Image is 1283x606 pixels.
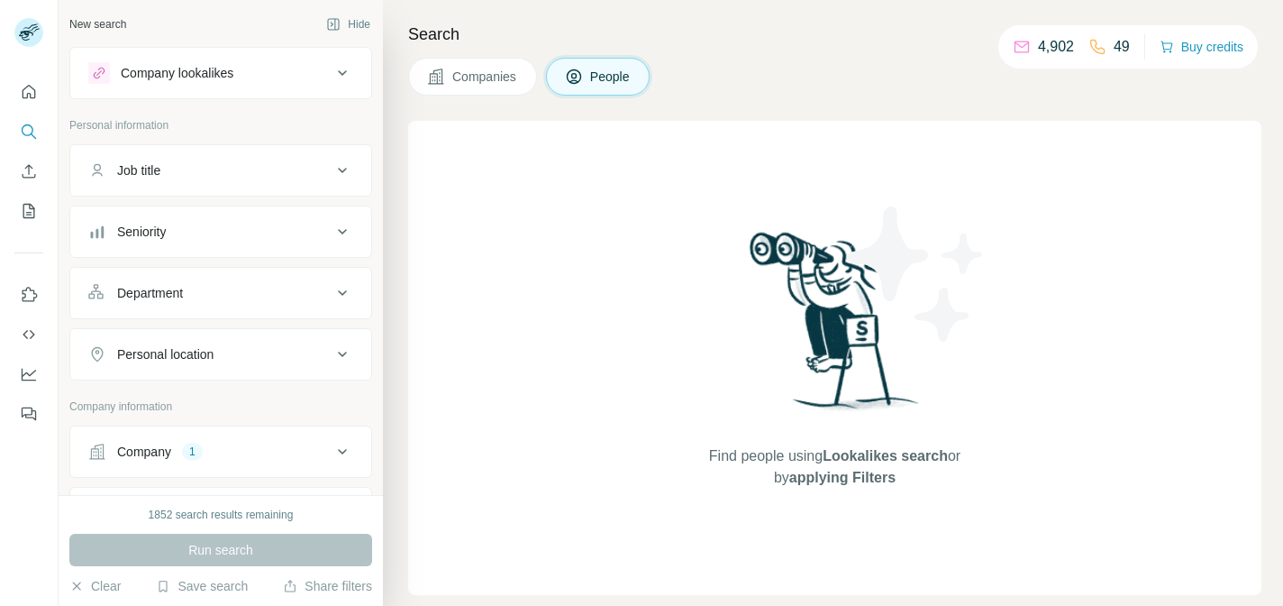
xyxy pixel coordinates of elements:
[69,117,372,133] p: Personal information
[1038,36,1074,58] p: 4,902
[70,430,371,473] button: Company1
[70,491,371,535] button: Industry
[70,333,371,376] button: Personal location
[742,227,929,428] img: Surfe Illustration - Woman searching with binoculars
[789,470,896,485] span: applying Filters
[69,399,372,415] p: Company information
[283,577,372,595] button: Share filters
[70,51,371,95] button: Company lookalikes
[690,445,978,489] span: Find people using or by
[117,161,160,179] div: Job title
[70,271,371,315] button: Department
[69,577,121,595] button: Clear
[70,210,371,253] button: Seniority
[69,16,126,32] div: New search
[182,444,203,460] div: 1
[121,64,233,82] div: Company lookalikes
[14,155,43,188] button: Enrich CSV
[14,398,43,430] button: Feedback
[1160,34,1243,60] button: Buy credits
[14,115,43,148] button: Search
[408,22,1261,47] h4: Search
[117,223,166,241] div: Seniority
[823,448,948,464] span: Lookalikes search
[117,443,171,461] div: Company
[314,11,383,38] button: Hide
[14,279,43,311] button: Use Surfe on LinkedIn
[14,195,43,227] button: My lists
[1114,36,1130,58] p: 49
[117,345,214,363] div: Personal location
[14,358,43,390] button: Dashboard
[835,193,997,355] img: Surfe Illustration - Stars
[14,76,43,108] button: Quick start
[70,149,371,192] button: Job title
[156,577,248,595] button: Save search
[117,284,183,302] div: Department
[590,68,632,86] span: People
[452,68,518,86] span: Companies
[14,318,43,351] button: Use Surfe API
[149,507,294,523] div: 1852 search results remaining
